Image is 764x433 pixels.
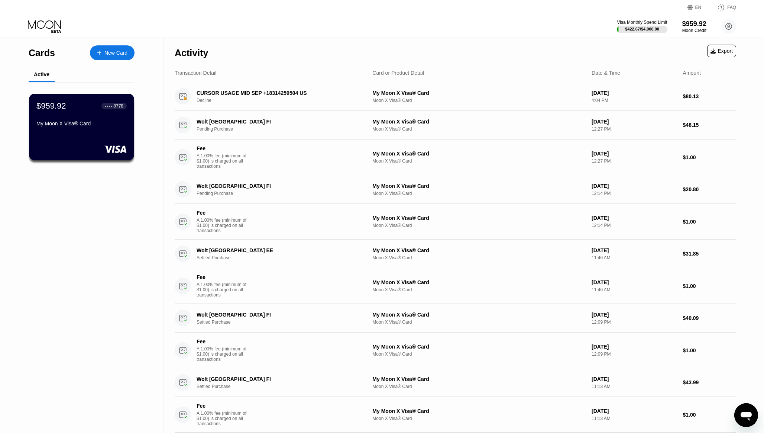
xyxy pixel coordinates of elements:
[592,408,677,414] div: [DATE]
[710,48,733,54] div: Export
[372,416,586,421] div: Moon X Visa® Card
[197,183,357,189] div: Wolt [GEOGRAPHIC_DATA] FI
[197,384,369,389] div: Settled Purchase
[197,90,357,96] div: CURSOR USAGE MID SEP +18314259504 US
[175,240,736,268] div: Wolt [GEOGRAPHIC_DATA] EESettled PurchaseMy Moon X Visa® CardMoon X Visa® Card[DATE]11:46 AM$31.85
[372,151,586,157] div: My Moon X Visa® Card
[197,346,252,362] div: A 1.00% fee (minimum of $1.00) is charged on all transactions
[175,397,736,433] div: FeeA 1.00% fee (minimum of $1.00) is charged on all transactionsMy Moon X Visa® CardMoon X Visa® ...
[592,384,677,389] div: 11:13 AM
[683,283,736,289] div: $1.00
[727,5,736,10] div: FAQ
[592,90,677,96] div: [DATE]
[197,191,369,196] div: Pending Purchase
[372,352,586,357] div: Moon X Visa® Card
[592,312,677,318] div: [DATE]
[592,183,677,189] div: [DATE]
[592,191,677,196] div: 12:14 PM
[175,111,736,139] div: Wolt [GEOGRAPHIC_DATA] FIPending PurchaseMy Moon X Visa® CardMoon X Visa® Card[DATE]12:27 PM$48.15
[29,48,55,58] div: Cards
[687,4,710,11] div: EN
[372,70,424,76] div: Card or Product Detail
[372,279,586,285] div: My Moon X Visa® Card
[175,304,736,333] div: Wolt [GEOGRAPHIC_DATA] FISettled PurchaseMy Moon X Visa® CardMoon X Visa® Card[DATE]12:09 PM$40.09
[197,145,249,151] div: Fee
[197,339,249,344] div: Fee
[29,94,134,160] div: $959.92● ● ● ●8778My Moon X Visa® Card
[682,20,706,28] div: $959.92
[175,139,736,175] div: FeeA 1.00% fee (minimum of $1.00) is charged on all transactionsMy Moon X Visa® CardMoon X Visa® ...
[592,98,677,103] div: 4:04 PM
[197,403,249,409] div: Fee
[592,151,677,157] div: [DATE]
[104,50,127,56] div: New Card
[197,411,252,426] div: A 1.00% fee (minimum of $1.00) is charged on all transactions
[592,255,677,260] div: 11:46 AM
[592,70,620,76] div: Date & Time
[592,247,677,253] div: [DATE]
[372,158,586,164] div: Moon X Visa® Card
[683,93,736,99] div: $80.13
[372,119,586,125] div: My Moon X Visa® Card
[592,158,677,164] div: 12:27 PM
[683,315,736,321] div: $40.09
[372,191,586,196] div: Moon X Visa® Card
[197,282,252,298] div: A 1.00% fee (minimum of $1.00) is charged on all transactions
[175,175,736,204] div: Wolt [GEOGRAPHIC_DATA] FIPending PurchaseMy Moon X Visa® CardMoon X Visa® Card[DATE]12:14 PM$20.80
[592,287,677,292] div: 11:46 AM
[710,4,736,11] div: FAQ
[175,82,736,111] div: CURSOR USAGE MID SEP +18314259504 USDeclineMy Moon X Visa® CardMoon X Visa® Card[DATE]4:04 PM$80.13
[617,20,667,25] div: Visa Monthly Spend Limit
[683,412,736,418] div: $1.00
[90,45,135,60] div: New Card
[105,105,112,107] div: ● ● ● ●
[36,121,127,126] div: My Moon X Visa® Card
[625,27,659,31] div: $422.67 / $4,000.00
[372,255,586,260] div: Moon X Visa® Card
[197,320,369,325] div: Settled Purchase
[683,122,736,128] div: $48.15
[175,48,208,58] div: Activity
[683,70,701,76] div: Amount
[592,126,677,132] div: 12:27 PM
[592,279,677,285] div: [DATE]
[34,71,49,77] div: Active
[683,379,736,385] div: $43.99
[372,247,586,253] div: My Moon X Visa® Card
[372,408,586,414] div: My Moon X Visa® Card
[592,119,677,125] div: [DATE]
[682,28,706,33] div: Moon Credit
[683,251,736,257] div: $31.85
[197,210,249,216] div: Fee
[372,223,586,228] div: Moon X Visa® Card
[683,347,736,353] div: $1.00
[372,98,586,103] div: Moon X Visa® Card
[197,98,369,103] div: Decline
[592,215,677,221] div: [DATE]
[592,223,677,228] div: 12:14 PM
[683,154,736,160] div: $1.00
[197,126,369,132] div: Pending Purchase
[197,376,357,382] div: Wolt [GEOGRAPHIC_DATA] FI
[197,218,252,233] div: A 1.00% fee (minimum of $1.00) is charged on all transactions
[683,186,736,192] div: $20.80
[734,403,758,427] iframe: Button to launch messaging window
[617,20,667,33] div: Visa Monthly Spend Limit$422.67/$4,000.00
[372,90,586,96] div: My Moon X Visa® Card
[372,376,586,382] div: My Moon X Visa® Card
[592,352,677,357] div: 12:09 PM
[175,333,736,368] div: FeeA 1.00% fee (minimum of $1.00) is charged on all transactionsMy Moon X Visa® CardMoon X Visa® ...
[592,376,677,382] div: [DATE]
[36,101,66,111] div: $959.92
[372,312,586,318] div: My Moon X Visa® Card
[592,344,677,350] div: [DATE]
[372,320,586,325] div: Moon X Visa® Card
[197,119,357,125] div: Wolt [GEOGRAPHIC_DATA] FI
[197,274,249,280] div: Fee
[372,287,586,292] div: Moon X Visa® Card
[197,153,252,169] div: A 1.00% fee (minimum of $1.00) is charged on all transactions
[113,103,123,109] div: 8778
[197,247,357,253] div: Wolt [GEOGRAPHIC_DATA] EE
[175,204,736,240] div: FeeA 1.00% fee (minimum of $1.00) is charged on all transactionsMy Moon X Visa® CardMoon X Visa® ...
